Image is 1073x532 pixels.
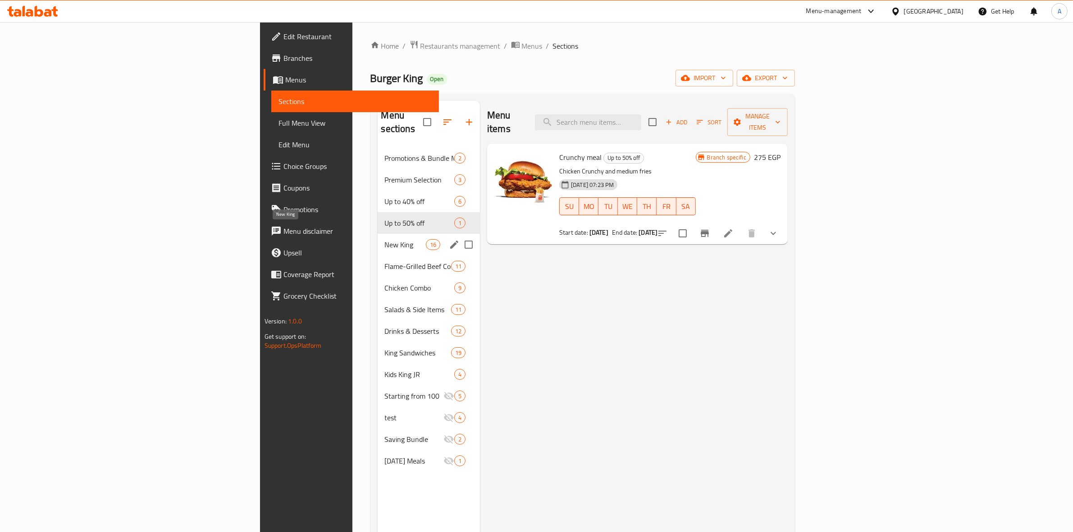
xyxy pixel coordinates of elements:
[385,412,443,423] span: test
[283,226,432,236] span: Menu disclaimer
[443,412,454,423] svg: Inactive section
[265,315,287,327] span: Version:
[535,114,641,130] input: search
[657,197,676,215] button: FR
[563,200,575,213] span: SU
[271,91,439,112] a: Sections
[455,176,465,184] span: 3
[279,96,432,107] span: Sections
[454,196,466,207] div: items
[727,108,788,136] button: Manage items
[546,41,549,51] li: /
[763,223,784,244] button: show more
[454,434,466,445] div: items
[451,304,466,315] div: items
[602,200,614,213] span: TU
[603,153,644,164] div: Up to 50% off
[454,391,466,401] div: items
[378,191,480,212] div: Up to 40% off6
[680,200,692,213] span: SA
[378,299,480,320] div: Salads & Side Items11
[637,197,657,215] button: TH
[410,40,501,52] a: Restaurants management
[741,223,763,244] button: delete
[378,144,480,475] nav: Menu sections
[385,174,454,185] span: Premium Selection
[385,196,454,207] span: Up to 40% off
[567,181,617,189] span: [DATE] 07:23 PM
[452,305,465,314] span: 11
[660,200,672,213] span: FR
[559,166,695,177] p: Chicken Crunchy and medium fries
[264,47,439,69] a: Branches
[451,261,466,272] div: items
[283,31,432,42] span: Edit Restaurant
[579,197,598,215] button: MO
[378,407,480,428] div: test4
[370,40,795,52] nav: breadcrumb
[385,153,454,164] span: Promotions & Bundle Meals
[455,414,465,422] span: 4
[511,40,543,52] a: Menus
[652,223,673,244] button: sort-choices
[904,6,963,16] div: [GEOGRAPHIC_DATA]
[264,26,439,47] a: Edit Restaurant
[279,139,432,150] span: Edit Menu
[454,282,466,293] div: items
[426,241,440,249] span: 16
[385,391,443,401] span: Starting from 100
[618,197,637,215] button: WE
[378,255,480,277] div: Flame-Grilled Beef Combo11
[264,155,439,177] a: Choice Groups
[443,434,454,445] svg: Inactive section
[378,320,480,342] div: Drinks & Desserts12
[553,41,579,51] span: Sections
[612,227,637,238] span: End date:
[643,113,662,132] span: Select section
[641,200,653,213] span: TH
[723,228,734,239] a: Edit menu item
[283,247,432,258] span: Upsell
[454,455,466,466] div: items
[264,285,439,307] a: Grocery Checklist
[283,161,432,172] span: Choice Groups
[487,109,524,136] h2: Menu items
[378,342,480,364] div: King Sandwiches19
[455,370,465,379] span: 4
[283,53,432,64] span: Branches
[583,200,595,213] span: MO
[559,150,602,164] span: Crunchy meal
[697,117,721,127] span: Sort
[418,113,437,132] span: Select all sections
[283,269,432,280] span: Coverage Report
[385,455,443,466] span: [DATE] Meals
[452,262,465,271] span: 11
[385,282,454,293] span: Chicken Combo
[378,212,480,234] div: Up to 50% off1
[454,412,466,423] div: items
[768,228,779,239] svg: Show Choices
[589,227,608,238] b: [DATE]
[691,115,727,129] span: Sort items
[264,199,439,220] a: Promotions
[265,340,322,351] a: Support.OpsPlatform
[385,369,454,380] span: Kids King JR
[385,326,451,336] span: Drinks & Desserts
[279,118,432,128] span: Full Menu View
[283,204,432,215] span: Promotions
[744,73,788,84] span: export
[447,238,461,251] button: edit
[754,151,781,164] h6: 275 EGP
[694,115,724,129] button: Sort
[283,291,432,301] span: Grocery Checklist
[621,200,634,213] span: WE
[455,457,465,465] span: 1
[378,234,480,255] div: New King16edit
[454,153,466,164] div: items
[455,284,465,292] span: 9
[662,115,691,129] span: Add item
